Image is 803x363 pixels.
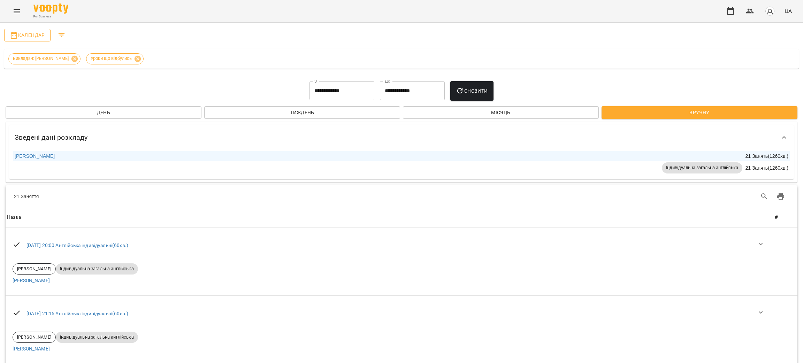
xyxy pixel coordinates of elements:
[403,106,599,119] button: Місяць
[775,213,778,222] div: Sort
[10,31,45,39] span: Календар
[15,153,55,159] a: [PERSON_NAME]
[765,6,775,16] img: avatar_s.png
[775,213,778,222] div: #
[782,5,795,17] button: UA
[13,266,55,272] span: [PERSON_NAME]
[204,106,400,119] button: Тиждень
[7,213,21,222] div: Назва
[602,106,797,119] button: Вручну
[56,334,138,340] span: Індивідуальна загальна англійська
[450,81,493,101] button: Оновити
[744,151,790,161] div: 21 Занять ( 1260 хв. )
[15,132,87,143] h6: Зведені дані розкладу
[26,242,129,248] a: [DATE] 20:00 Англійська індивідуальні(60хв.)
[9,55,73,62] span: Викладач: [PERSON_NAME]
[6,185,797,208] div: Table Toolbar
[86,53,144,64] div: Уроки що відбулись
[13,334,55,340] span: [PERSON_NAME]
[13,278,50,283] a: [PERSON_NAME]
[7,213,21,222] div: Sort
[210,108,395,117] span: Тиждень
[785,7,792,15] span: UA
[13,346,50,352] a: [PERSON_NAME]
[775,213,796,222] span: #
[6,106,201,119] button: День
[11,108,196,117] span: День
[4,29,51,41] button: Календар
[56,266,138,272] span: Індивідуальна загальна англійська
[9,125,794,150] div: Зведені дані розкладу
[756,188,773,205] button: Search
[33,14,68,19] span: For Business
[53,27,70,44] button: Filters
[14,193,397,200] div: 21 Заняття
[7,213,772,222] span: Назва
[86,55,136,62] span: Уроки що відбулись
[772,188,789,205] button: Друк
[8,53,81,64] div: Викладач: [PERSON_NAME]
[607,108,792,117] span: Вручну
[8,3,25,20] button: Menu
[662,165,742,171] span: Індивідуальна загальна англійська
[456,87,488,95] span: Оновити
[744,163,790,173] div: 21 Занять ( 1260 хв. )
[9,150,794,179] div: Зведені дані розкладу
[33,3,68,14] img: Voopty Logo
[26,311,129,316] a: [DATE] 21:15 Англійська індивідуальні(60хв.)
[408,108,593,117] span: Місяць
